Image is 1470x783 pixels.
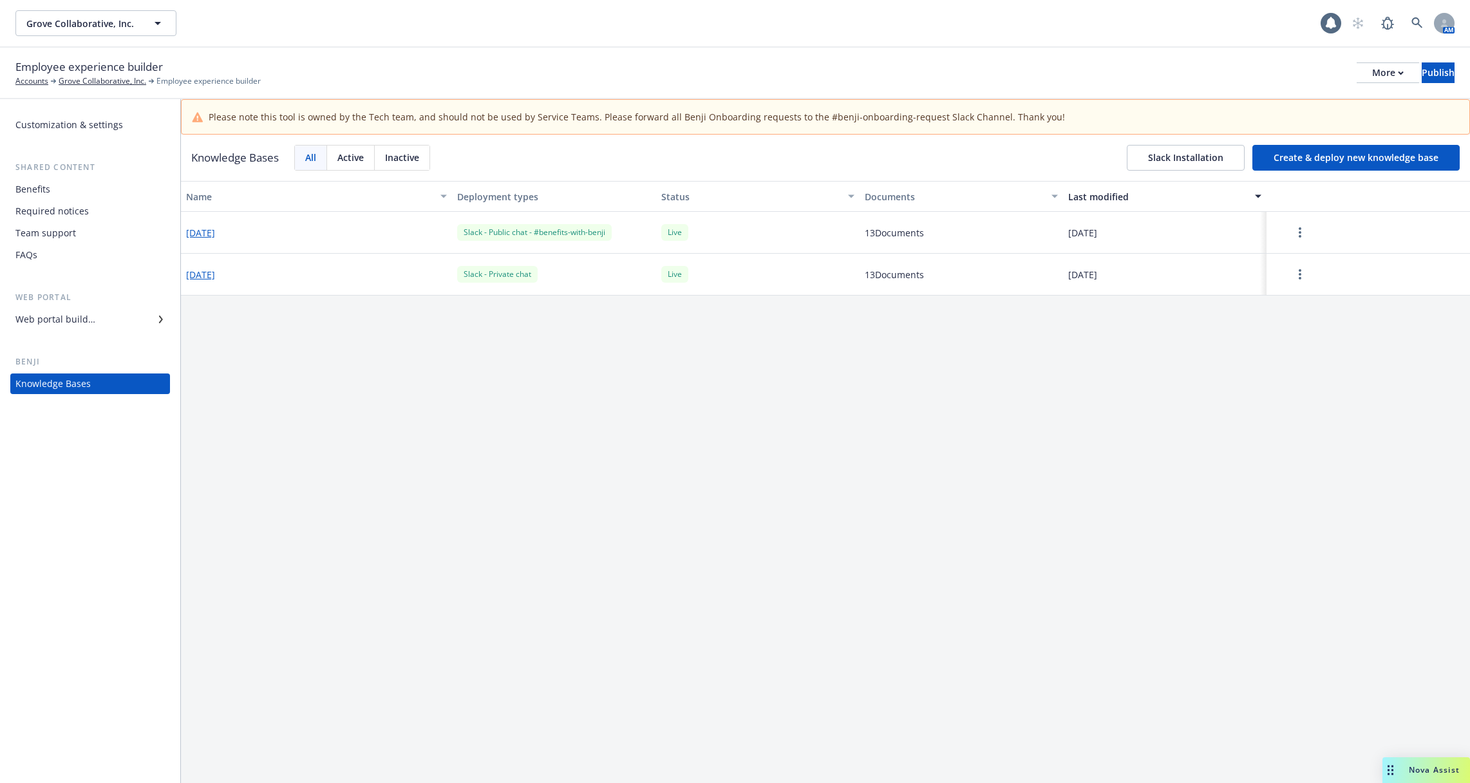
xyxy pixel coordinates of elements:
[10,179,170,200] a: Benefits
[1272,220,1328,245] button: more
[457,266,538,282] div: Slack - Private chat
[661,190,840,203] div: Status
[186,190,433,203] div: Name
[15,223,76,243] div: Team support
[15,10,176,36] button: Grove Collaborative, Inc.
[1409,764,1460,775] span: Nova Assist
[865,268,924,281] span: 13 Document s
[1127,145,1245,171] button: Slack Installation
[15,59,163,75] span: Employee experience builder
[10,223,170,243] a: Team support
[15,179,50,200] div: Benefits
[865,190,1044,203] div: Documents
[15,309,95,330] div: Web portal builder
[26,17,138,30] span: Grove Collaborative, Inc.
[1292,225,1308,240] a: more
[10,291,170,304] div: Web portal
[457,190,650,203] div: Deployment types
[1382,757,1470,783] button: Nova Assist
[209,110,1065,124] span: Please note this tool is owned by the Tech team, and should not be used by Service Teams. Please ...
[186,268,215,281] button: [DATE]
[15,373,91,394] div: Knowledge Bases
[10,309,170,330] a: Web portal builder
[1375,10,1400,36] a: Report a Bug
[656,181,860,212] button: Status
[865,226,924,240] span: 13 Document s
[1272,261,1328,287] button: more
[1422,62,1455,83] button: Publish
[186,226,215,240] button: [DATE]
[10,161,170,174] div: Shared content
[181,181,452,212] button: Name
[1252,145,1460,171] button: Create & deploy new knowledge base
[1404,10,1430,36] a: Search
[191,149,279,166] h3: Knowledge Bases
[1292,267,1308,282] a: more
[10,373,170,394] a: Knowledge Bases
[661,224,688,240] div: Live
[1068,268,1097,281] span: [DATE]
[10,201,170,222] a: Required notices
[860,181,1063,212] button: Documents
[10,115,170,135] a: Customization & settings
[1422,63,1455,82] div: Publish
[59,75,146,87] a: Grove Collaborative, Inc.
[1345,10,1371,36] a: Start snowing
[15,115,123,135] div: Customization & settings
[1382,757,1399,783] div: Drag to move
[10,355,170,368] div: Benji
[385,151,419,164] span: Inactive
[15,201,89,222] div: Required notices
[1068,226,1097,240] span: [DATE]
[661,266,688,282] div: Live
[452,181,655,212] button: Deployment types
[15,75,48,87] a: Accounts
[156,75,261,87] span: Employee experience builder
[1068,190,1247,203] div: Last modified
[10,245,170,265] a: FAQs
[305,151,316,164] span: All
[1372,63,1404,82] div: More
[337,151,364,164] span: Active
[457,224,612,240] div: Slack - Public chat - #benefits-with-benji
[1063,181,1267,212] button: Last modified
[15,245,37,265] div: FAQs
[1357,62,1419,83] button: More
